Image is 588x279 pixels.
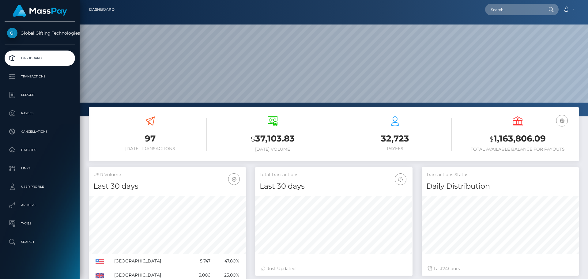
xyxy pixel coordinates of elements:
td: 5,747 [189,254,213,268]
img: US.png [96,259,104,264]
a: Taxes [5,216,75,231]
span: Global Gifting Technologies Inc [5,30,75,36]
div: Just Updated [261,266,406,272]
p: Links [7,164,73,173]
h3: 37,103.83 [216,133,329,145]
h3: 1,163,806.09 [461,133,574,145]
a: User Profile [5,179,75,194]
h4: Last 30 days [260,181,408,192]
p: API Keys [7,201,73,210]
small: $ [489,135,494,143]
h6: Total Available Balance for Payouts [461,147,574,152]
h4: Daily Distribution [426,181,574,192]
span: 24 [443,266,448,271]
p: Taxes [7,219,73,228]
a: Batches [5,142,75,158]
img: Global Gifting Technologies Inc [7,28,17,38]
h3: 97 [93,133,207,145]
a: Ledger [5,87,75,103]
p: Transactions [7,72,73,81]
img: GB.png [96,273,104,278]
p: User Profile [7,182,73,191]
a: Payees [5,106,75,121]
a: Search [5,234,75,250]
h6: Payees [338,146,452,151]
p: Payees [7,109,73,118]
h5: Transactions Status [426,172,574,178]
img: MassPay Logo [13,5,67,17]
td: 47.80% [213,254,241,268]
a: Cancellations [5,124,75,139]
input: Search... [485,4,543,15]
a: API Keys [5,198,75,213]
h5: USD Volume [93,172,241,178]
p: Dashboard [7,54,73,63]
p: Batches [7,145,73,155]
p: Ledger [7,90,73,100]
h5: Total Transactions [260,172,408,178]
h6: [DATE] Volume [216,147,329,152]
a: Links [5,161,75,176]
a: Dashboard [89,3,115,16]
p: Search [7,237,73,247]
div: Last hours [428,266,573,272]
small: $ [251,135,255,143]
h6: [DATE] Transactions [93,146,207,151]
a: Dashboard [5,51,75,66]
p: Cancellations [7,127,73,136]
h4: Last 30 days [93,181,241,192]
td: [GEOGRAPHIC_DATA] [112,254,189,268]
a: Transactions [5,69,75,84]
h3: 32,723 [338,133,452,145]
